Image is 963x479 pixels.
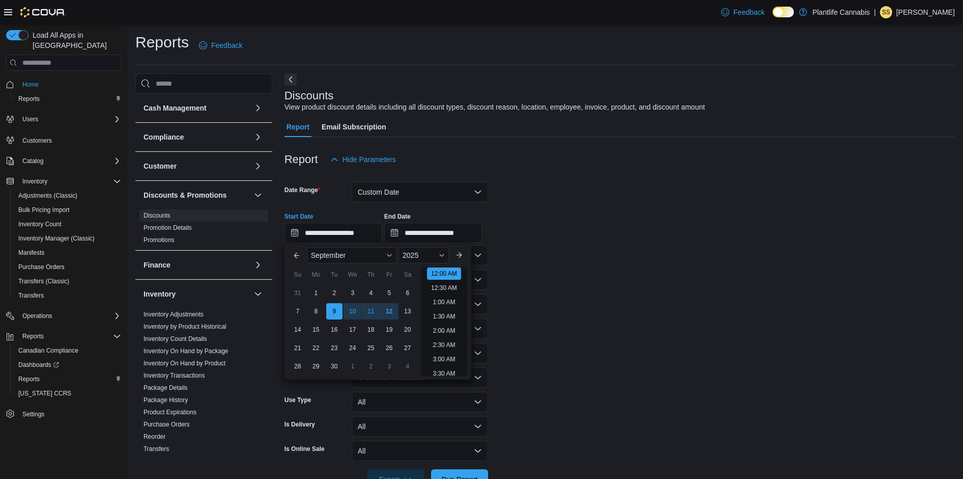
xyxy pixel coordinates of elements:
[285,212,314,221] label: Start Date
[135,209,272,250] div: Discounts & Promotions
[14,359,121,371] span: Dashboards
[290,285,306,301] div: day-31
[429,339,459,351] li: 2:30 AM
[18,330,121,342] span: Reports
[352,182,488,202] button: Custom Date
[144,384,188,391] a: Package Details
[18,78,121,91] span: Home
[18,347,78,355] span: Canadian Compliance
[400,322,416,338] div: day-20
[14,218,66,230] a: Inventory Count
[144,310,204,318] span: Inventory Adjustments
[326,149,400,170] button: Hide Parameters
[285,102,705,113] div: View product discount details including all discount types, discount reason, location, employee, ...
[474,300,482,308] button: Open list of options
[10,246,125,260] button: Manifests
[18,277,69,285] span: Transfers (Classic)
[326,322,343,338] div: day-16
[2,132,125,147] button: Customers
[144,103,250,113] button: Cash Management
[144,421,190,428] a: Purchase Orders
[144,224,192,232] span: Promotion Details
[14,373,44,385] a: Reports
[14,93,44,105] a: Reports
[14,344,121,357] span: Canadian Compliance
[20,7,66,17] img: Cova
[733,7,764,17] span: Feedback
[144,396,188,404] a: Package History
[144,323,226,331] span: Inventory by Product Historical
[14,204,121,216] span: Bulk Pricing Import
[2,154,125,168] button: Catalog
[22,115,38,123] span: Users
[285,153,318,166] h3: Report
[285,186,321,194] label: Date Range
[144,323,226,330] a: Inventory by Product Historical
[14,387,75,400] a: [US_STATE] CCRS
[400,358,416,375] div: day-4
[311,251,346,259] span: September
[285,445,325,453] label: Is Online Sale
[144,161,250,171] button: Customer
[144,348,229,355] a: Inventory On Hand by Package
[144,433,165,441] span: Reorder
[10,386,125,401] button: [US_STATE] CCRS
[451,247,467,263] button: Next month
[18,249,44,257] span: Manifests
[10,372,125,386] button: Reports
[14,289,121,302] span: Transfers
[285,73,297,86] button: Next
[18,134,121,146] span: Customers
[308,303,324,320] div: day-8
[10,288,125,303] button: Transfers
[18,330,48,342] button: Reports
[18,389,71,397] span: [US_STATE] CCRS
[10,217,125,231] button: Inventory Count
[363,285,379,301] div: day-4
[308,267,324,283] div: Mo
[352,392,488,412] button: All
[144,132,184,142] h3: Compliance
[144,190,250,200] button: Discounts & Promotions
[363,322,379,338] div: day-18
[10,274,125,288] button: Transfers (Classic)
[144,289,250,299] button: Inventory
[352,416,488,437] button: All
[2,407,125,421] button: Settings
[421,268,467,376] ul: Time
[144,289,176,299] h3: Inventory
[144,347,229,355] span: Inventory On Hand by Package
[18,263,65,271] span: Purchase Orders
[285,223,382,243] input: Press the down key to enter a popover containing a calendar. Press the escape key to close the po...
[18,175,121,188] span: Inventory
[400,303,416,320] div: day-13
[400,285,416,301] div: day-6
[6,73,121,448] nav: Complex example
[773,7,794,17] input: Dark Mode
[345,267,361,283] div: We
[399,247,449,263] div: Button. Open the year selector. 2025 is currently selected.
[14,247,121,259] span: Manifests
[144,360,225,367] a: Inventory On Hand by Product
[429,310,459,323] li: 1:30 AM
[135,32,189,52] h1: Reports
[144,335,207,343] span: Inventory Count Details
[144,260,171,270] h3: Finance
[18,206,70,214] span: Bulk Pricing Import
[10,260,125,274] button: Purchase Orders
[429,353,459,365] li: 3:00 AM
[345,303,361,320] div: day-10
[381,358,398,375] div: day-3
[144,103,207,113] h3: Cash Management
[14,232,99,245] a: Inventory Manager (Classic)
[144,211,171,220] span: Discounts
[18,78,43,91] a: Home
[18,361,59,369] span: Dashboards
[400,267,416,283] div: Sa
[252,102,264,114] button: Cash Management
[14,344,82,357] a: Canadian Compliance
[290,303,306,320] div: day-7
[345,285,361,301] div: day-3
